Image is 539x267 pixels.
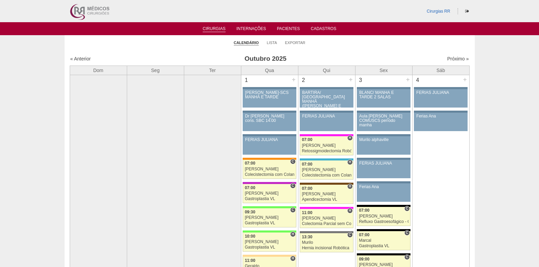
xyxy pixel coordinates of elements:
[241,75,252,85] div: 1
[404,254,409,260] span: Consultório
[359,257,369,262] span: 09:00
[245,197,294,201] div: Gastroplastia VL
[302,143,351,148] div: [PERSON_NAME]
[359,233,369,237] span: 07:00
[300,136,353,155] a: H 07:00 [PERSON_NAME] Retossigmoidectomia Robótica
[300,113,353,131] a: FERIAS JULIANA
[243,136,296,155] a: FERIAS JULIANA
[184,66,241,75] th: Ter
[234,40,259,45] a: Calendário
[245,215,294,220] div: [PERSON_NAME]
[347,208,352,213] span: Hospital
[300,207,353,209] div: Key: Pro Matre
[347,135,352,141] span: Hospital
[357,136,410,155] a: Murilo alphaville
[357,205,410,207] div: Key: Blanc
[285,40,306,45] a: Exportar
[277,26,300,33] a: Pacientes
[300,209,353,228] a: H 11:00 [PERSON_NAME] Colectomia Parcial sem Colostomia VL
[357,253,410,255] div: Key: Blanc
[245,185,255,190] span: 07:00
[302,162,312,167] span: 07:00
[300,87,353,89] div: Key: Aviso
[243,230,296,233] div: Key: Brasil
[243,87,296,89] div: Key: Aviso
[241,66,298,75] th: Qua
[357,229,410,231] div: Key: Blanc
[359,238,408,243] div: Marcal
[302,216,351,221] div: [PERSON_NAME]
[245,191,294,196] div: [PERSON_NAME]
[243,111,296,113] div: Key: Aviso
[347,159,352,165] span: Hospital
[245,210,255,214] span: 09:30
[405,75,411,84] div: +
[290,159,295,164] span: Consultório
[359,161,408,166] div: FERIAS JULIANA
[359,114,408,128] div: Aula [PERSON_NAME] COMUSCS período manha
[243,208,296,227] a: C 09:30 [PERSON_NAME] Gastroplastia VL
[300,160,353,180] a: H 07:00 [PERSON_NAME] Colecistectomia com Colangiografia VL
[300,111,353,113] div: Key: Aviso
[357,134,410,136] div: Key: Aviso
[290,207,295,213] span: Consultório
[347,232,352,238] span: Consultório
[302,222,351,226] div: Colectomia Parcial sem Colostomia VL
[355,66,412,75] th: Sex
[359,185,408,189] div: Ferias Ana
[243,160,296,179] a: C 07:00 [PERSON_NAME] Colecistectomia com Colangiografia VL
[245,138,294,142] div: FERIAS JULIANA
[243,113,296,131] a: Dr [PERSON_NAME] cons. SBC 14:00
[357,87,410,89] div: Key: Aviso
[300,233,353,252] a: C 13:30 Murilo Hernia incisional Robótica
[243,158,296,160] div: Key: São Luiz - SCS
[300,185,353,204] a: H 07:00 [PERSON_NAME] Apendicectomia VL
[302,192,351,196] div: [PERSON_NAME]
[357,113,410,131] a: Aula [PERSON_NAME] COMUSCS período manha
[245,172,294,177] div: Colecistectomia com Colangiografia VL
[416,114,465,118] div: Ferias Ana
[302,197,351,202] div: Apendicectomia VL
[166,54,365,64] h3: Outubro 2025
[300,89,353,108] a: BARTIRA/ [GEOGRAPHIC_DATA] MANHÃ ([PERSON_NAME] E ANA)/ SANTA JOANA -TARDE
[243,134,296,136] div: Key: Aviso
[243,184,296,203] a: C 07:00 [PERSON_NAME] Gastroplastia VL
[414,113,467,131] a: Ferias Ana
[413,75,423,85] div: 4
[302,149,351,153] div: Retossigmoidectomia Robótica
[300,158,353,160] div: Key: Neomater
[302,186,312,191] span: 07:00
[290,231,295,237] span: Hospital
[245,245,294,250] div: Gastroplastia VL
[245,90,294,99] div: [PERSON_NAME]-SCS MANHÃ E TARDE
[302,114,351,118] div: FERIAS JULIANA
[359,220,408,224] div: Refluxo Gastroesofágico - Cirurgia VL
[243,255,296,257] div: Key: Bartira
[359,214,408,219] div: [PERSON_NAME]
[357,158,410,160] div: Key: Aviso
[404,206,409,211] span: Consultório
[302,240,351,245] div: Murilo
[447,56,469,61] a: Próximo »
[357,89,410,108] a: BLANC/ MANHÃ E TARDE 2 SALAS
[414,87,467,89] div: Key: Aviso
[355,75,366,85] div: 3
[357,181,410,183] div: Key: Aviso
[300,134,353,136] div: Key: Pro Matre
[245,167,294,171] div: [PERSON_NAME]
[127,66,184,75] th: Seg
[357,111,410,113] div: Key: Aviso
[298,75,309,85] div: 2
[348,75,354,84] div: +
[203,26,226,32] a: Cirurgias
[414,89,467,108] a: FERIAS JULIANA
[357,183,410,202] a: Ferias Ana
[427,9,450,14] a: Cirurgias RR
[245,234,255,239] span: 10:00
[357,207,410,226] a: C 07:00 [PERSON_NAME] Refluxo Gastroesofágico - Cirurgia VL
[290,256,295,261] span: Hospital
[357,231,410,250] a: C 07:00 Marcal Gastroplastia VL
[302,246,351,250] div: Hernia incisional Robótica
[359,90,408,99] div: BLANC/ MANHÃ E TARDE 2 SALAS
[300,183,353,185] div: Key: Santa Joana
